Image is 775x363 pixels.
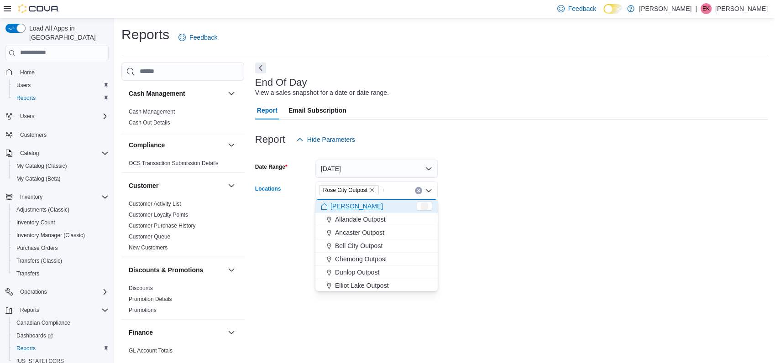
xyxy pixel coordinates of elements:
span: Users [13,80,109,91]
button: Transfers (Classic) [9,254,112,267]
span: Home [16,67,109,78]
span: Reports [16,345,36,352]
span: New Customers [129,244,168,251]
button: Customers [2,128,112,141]
span: Users [16,82,31,89]
a: Transfers (Classic) [13,255,66,266]
a: Reports [13,343,39,354]
a: Dashboards [13,330,57,341]
a: GL Account Totals [129,347,173,354]
button: Discounts & Promotions [226,264,237,275]
button: Allandale Outpost [315,213,438,226]
span: Inventory Count [13,217,109,228]
a: OCS Transaction Submission Details [129,160,219,166]
span: My Catalog (Classic) [16,162,67,170]
button: Users [16,111,38,122]
span: Customers [20,131,47,139]
span: Inventory [20,193,42,201]
span: Reports [16,305,109,316]
a: Purchase Orders [13,243,62,254]
button: Inventory Manager (Classic) [9,229,112,242]
div: Compliance [121,158,244,172]
span: Cash Management [129,108,175,115]
a: My Catalog (Classic) [13,161,71,171]
button: Customer [226,180,237,191]
p: | [695,3,697,14]
div: Cash Management [121,106,244,132]
a: New Customers [129,244,168,251]
button: Reports [2,304,112,316]
button: Catalog [2,147,112,160]
span: Reports [16,94,36,102]
a: Customer Activity List [129,201,181,207]
button: Catalog [16,148,42,159]
span: Dunlop Outpost [335,268,379,277]
button: Elliot Lake Outpost [315,279,438,292]
button: Remove Rose City Outpost from selection in this group [369,187,375,193]
span: Operations [16,286,109,297]
button: Chemong Outpost [315,253,438,266]
a: Canadian Compliance [13,317,74,328]
span: Transfers (Classic) [16,257,62,264]
button: Users [9,79,112,92]
a: Customer Queue [129,233,170,240]
a: Cash Management [129,109,175,115]
span: Inventory Manager (Classic) [16,232,85,239]
span: Rose City Outpost [323,186,367,195]
span: Transfers (Classic) [13,255,109,266]
span: Customer Loyalty Points [129,211,188,218]
h3: End Of Day [255,77,307,88]
span: My Catalog (Classic) [13,161,109,171]
input: Dark Mode [603,4,623,14]
span: Adjustments (Classic) [16,206,69,213]
button: Canadian Compliance [9,316,112,329]
button: Bell City Outpost [315,239,438,253]
span: Allandale Outpost [335,215,386,224]
span: Operations [20,288,47,296]
span: Transfers [16,270,39,277]
button: Finance [129,328,224,337]
span: Users [20,113,34,120]
a: Promotion Details [129,296,172,302]
button: Ancaster Outpost [315,226,438,239]
a: Reports [13,93,39,104]
h3: Finance [129,328,153,337]
span: Reports [13,343,109,354]
button: Transfers [9,267,112,280]
a: Customer Purchase History [129,223,196,229]
span: Promotion Details [129,296,172,303]
p: [PERSON_NAME] [715,3,768,14]
span: Hide Parameters [307,135,355,144]
h3: Compliance [129,140,165,150]
button: Compliance [226,140,237,150]
button: Reports [16,305,43,316]
span: Customer Activity List [129,200,181,207]
button: Users [2,110,112,123]
span: Ancaster Outpost [335,228,384,237]
span: Reports [20,306,39,314]
div: Discounts & Promotions [121,283,244,319]
button: Cash Management [226,88,237,99]
span: Chemong Outpost [335,254,387,264]
span: GL Account Totals [129,347,173,354]
button: Purchase Orders [9,242,112,254]
button: Next [255,62,266,73]
span: EK [702,3,710,14]
button: Finance [226,327,237,338]
button: Reports [9,342,112,355]
span: Purchase Orders [13,243,109,254]
button: Operations [16,286,51,297]
h3: Discounts & Promotions [129,265,203,275]
img: Cova [18,4,59,13]
button: Customer [129,181,224,190]
span: Report [257,101,278,119]
label: Date Range [255,163,288,171]
span: Users [16,111,109,122]
span: Promotions [129,306,157,314]
button: Discounts & Promotions [129,265,224,275]
button: Dunlop Outpost [315,266,438,279]
button: Operations [2,285,112,298]
h3: Customer [129,181,158,190]
button: Inventory [2,191,112,203]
